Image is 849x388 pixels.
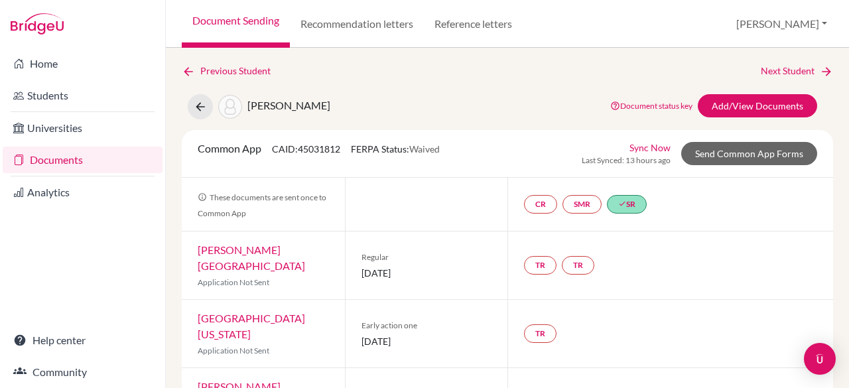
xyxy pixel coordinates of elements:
[562,256,594,275] a: TR
[524,256,556,275] a: TR
[11,13,64,34] img: Bridge-U
[3,359,163,385] a: Community
[607,195,647,214] a: doneSR
[761,64,833,78] a: Next Student
[198,346,269,356] span: Application Not Sent
[524,324,556,343] a: TR
[198,277,269,287] span: Application Not Sent
[361,266,492,280] span: [DATE]
[3,50,163,77] a: Home
[272,143,340,155] span: CAID: 45031812
[198,192,326,218] span: These documents are sent once to Common App
[3,82,163,109] a: Students
[198,243,305,272] a: [PERSON_NAME][GEOGRAPHIC_DATA]
[3,179,163,206] a: Analytics
[524,195,557,214] a: CR
[730,11,833,36] button: [PERSON_NAME]
[182,64,281,78] a: Previous Student
[3,327,163,354] a: Help center
[582,155,671,166] span: Last Synced: 13 hours ago
[681,142,817,165] a: Send Common App Forms
[247,99,330,111] span: [PERSON_NAME]
[198,142,261,155] span: Common App
[361,334,492,348] span: [DATE]
[409,143,440,155] span: Waived
[198,312,305,340] a: [GEOGRAPHIC_DATA][US_STATE]
[361,251,492,263] span: Regular
[618,200,626,208] i: done
[562,195,602,214] a: SMR
[629,141,671,155] a: Sync Now
[804,343,836,375] div: Open Intercom Messenger
[361,320,492,332] span: Early action one
[3,147,163,173] a: Documents
[351,143,440,155] span: FERPA Status:
[698,94,817,117] a: Add/View Documents
[3,115,163,141] a: Universities
[610,101,692,111] a: Document status key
